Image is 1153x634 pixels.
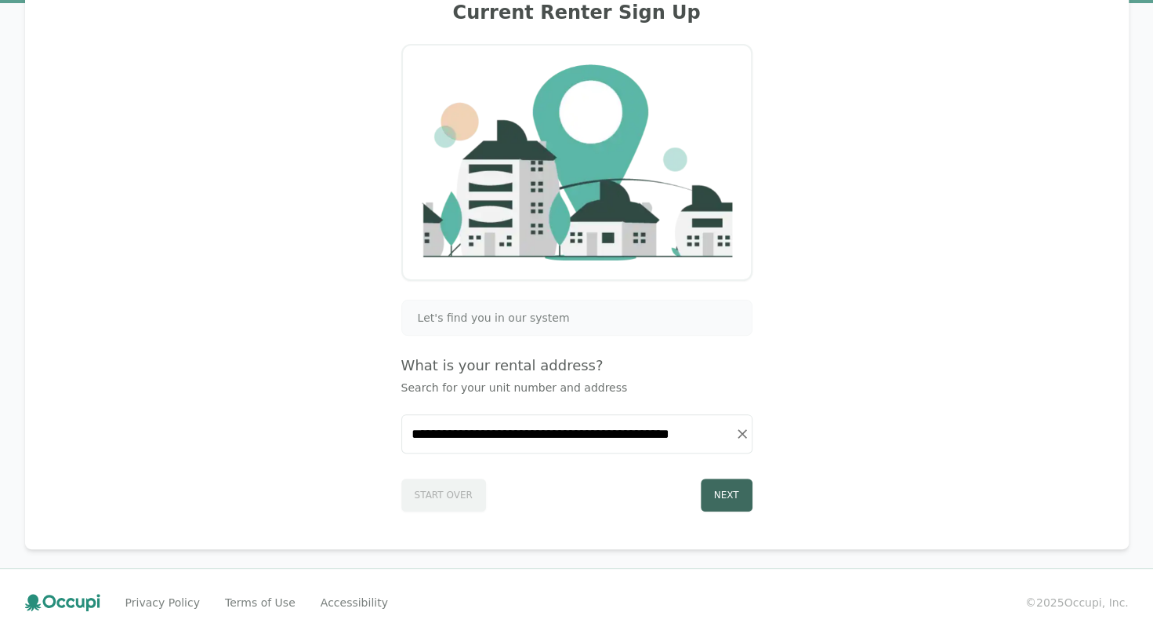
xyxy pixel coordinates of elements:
img: Company Logo [422,64,732,260]
a: Accessibility [321,595,388,610]
span: Let's find you in our system [418,310,570,326]
h4: What is your rental address? [401,355,752,377]
input: Start typing... [402,415,752,453]
p: Search for your unit number and address [401,380,752,395]
button: Next [701,479,752,512]
a: Terms of Use [225,595,296,610]
button: Clear [731,423,753,445]
a: Privacy Policy [125,595,200,610]
small: © 2025 Occupi, Inc. [1025,595,1129,610]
